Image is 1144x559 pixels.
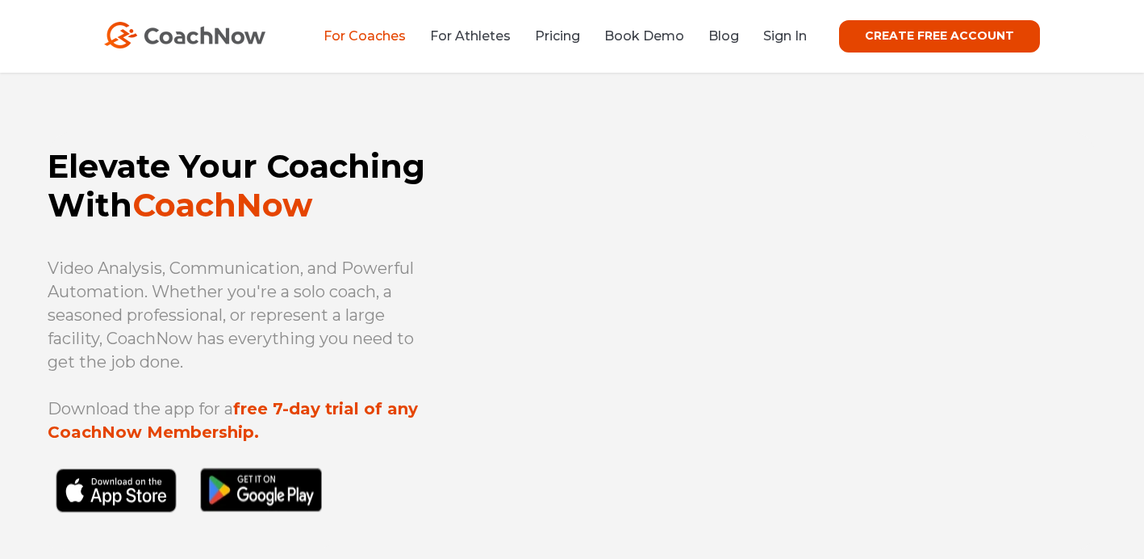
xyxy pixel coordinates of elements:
[324,28,406,44] a: For Coaches
[509,170,1096,506] iframe: YouTube video player
[604,28,684,44] a: Book Demo
[48,397,445,444] p: Download the app for a
[48,468,330,548] img: Black Download CoachNow on the App Store Button
[48,399,418,442] strong: free 7-day trial of any CoachNow Membership.
[535,28,580,44] a: Pricing
[430,28,511,44] a: For Athletes
[763,28,807,44] a: Sign In
[708,28,739,44] a: Blog
[839,20,1040,53] a: CREATE FREE ACCOUNT
[104,22,265,48] img: CoachNow Logo
[48,257,445,374] p: Video Analysis, Communication, and Powerful Automation. Whether you're a solo coach, a seasoned p...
